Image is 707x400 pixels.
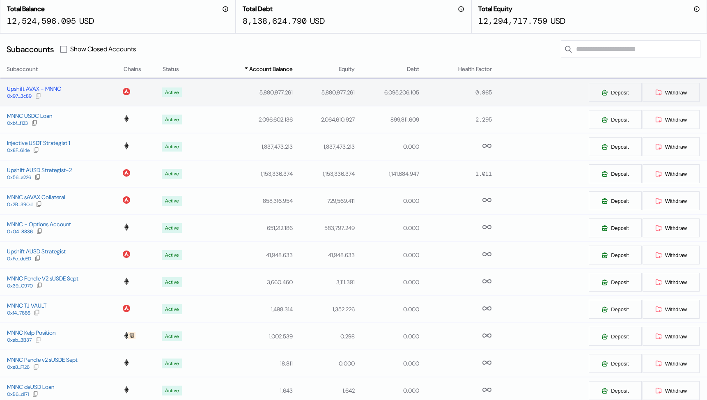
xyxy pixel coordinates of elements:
img: chain logo [123,142,130,149]
button: Deposit [588,191,642,211]
span: Account Balance [249,65,293,74]
td: 0.000 [355,269,420,296]
span: Withdraw [665,279,687,285]
div: Upshift AVAX - MNNC [7,85,61,92]
img: chain logo [123,88,130,95]
td: 3,660.460 [202,269,293,296]
td: 1,153,336.374 [202,160,293,187]
span: Withdraw [665,333,687,340]
div: 0x04...8836 [7,229,33,234]
button: Withdraw [642,164,700,184]
img: chain logo [123,169,130,177]
span: Deposit [611,361,629,367]
div: Active [165,117,179,122]
td: 0.000 [355,241,420,269]
div: 0xab...3B37 [7,337,32,343]
span: Withdraw [665,198,687,204]
td: 5,880,977.261 [293,79,356,106]
span: Health Factor [458,65,492,74]
td: 0.000 [355,214,420,241]
span: Withdraw [665,171,687,177]
span: Deposit [611,198,629,204]
div: Active [165,279,179,285]
span: Deposit [611,306,629,313]
div: 0x39...C970 [7,283,33,289]
td: 0.000 [355,187,420,214]
button: Withdraw [642,326,700,346]
span: Withdraw [665,306,687,313]
div: Active [165,171,179,177]
td: 1,141,684.947 [355,160,420,187]
label: Show Closed Accounts [70,45,136,53]
td: 583,797.249 [293,214,356,241]
h2: Total Balance [7,5,45,13]
span: Withdraw [665,144,687,150]
td: 5,880,977.261 [202,79,293,106]
button: Withdraw [642,110,700,129]
div: MNNC deUSD Loan [7,383,54,391]
div: MNNC - Options Account [7,221,71,228]
img: chain logo [123,305,130,312]
span: Deposit [611,388,629,394]
button: Deposit [588,137,642,156]
button: Withdraw [642,299,700,319]
div: Active [165,361,179,366]
span: Deposit [611,117,629,123]
td: 3,111.391 [293,269,356,296]
td: 0.000 [355,296,420,323]
button: Deposit [588,218,642,238]
div: MNNC Kelp Position [7,329,55,336]
td: 1,153,336.374 [293,160,356,187]
td: 2,096,602.136 [202,106,293,133]
img: chain logo [123,196,130,204]
button: Deposit [588,110,642,129]
td: 2.295 [420,106,492,133]
td: 1,837,473.213 [293,133,356,160]
div: 0xFc...dcED [7,256,31,262]
div: Active [165,198,179,204]
span: Deposit [611,171,629,177]
span: Withdraw [665,388,687,394]
div: 0xe8...F126 [7,364,30,370]
h2: Total Equity [478,5,512,13]
button: Deposit [588,83,642,102]
div: USD [310,16,325,26]
button: Deposit [588,326,642,346]
button: Deposit [588,164,642,184]
span: Deposit [611,279,629,285]
img: chain logo [123,223,130,231]
span: Debt [407,65,419,74]
img: chain logo [123,359,130,366]
div: Active [165,306,179,312]
button: Withdraw [642,137,700,156]
div: MNNC USDC Loan [7,112,52,120]
td: 0.965 [420,79,492,106]
div: MNNC sAVAX Collateral [7,193,65,201]
button: Withdraw [642,245,700,265]
span: Chains [124,65,141,74]
div: Active [165,252,179,258]
div: 0xB6...d171 [7,391,29,397]
span: Deposit [611,333,629,340]
td: 18.811 [202,350,293,377]
div: Active [165,388,179,393]
td: 41,948.633 [293,241,356,269]
td: 41,948.633 [202,241,293,269]
div: USD [551,16,565,26]
img: chain logo [123,332,130,339]
td: 1.011 [420,160,492,187]
div: 0x2B...390d [7,202,32,207]
span: Deposit [611,225,629,231]
div: Active [165,333,179,339]
td: 0.000 [355,133,420,160]
div: Active [165,90,179,95]
div: 0x8F...614e [7,147,30,153]
div: USD [79,16,94,26]
div: MNNC TJ VAULT [7,302,46,309]
button: Deposit [588,272,642,292]
img: chain logo [123,115,130,122]
span: Withdraw [665,117,687,123]
span: Withdraw [665,225,687,231]
td: 1,498.314 [202,296,293,323]
td: 0.000 [355,350,420,377]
